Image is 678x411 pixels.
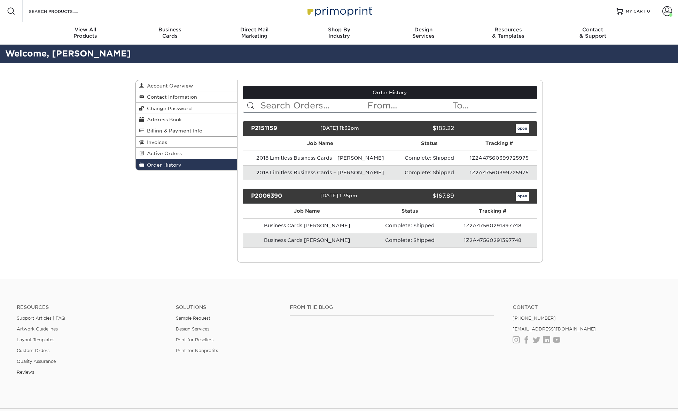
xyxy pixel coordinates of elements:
span: View All [43,26,128,33]
a: Active Orders [136,148,237,159]
a: Resources& Templates [466,22,551,45]
span: MY CART [626,8,646,14]
td: Complete: Shipped [397,151,461,165]
a: Layout Templates [17,337,54,342]
img: Primoprint [304,3,374,18]
a: Print for Nonprofits [176,348,218,353]
span: [DATE] 11:32pm [320,125,359,131]
a: Change Password [136,103,237,114]
div: P2006390 [246,192,320,201]
span: Contact [551,26,635,33]
a: Shop ByIndustry [297,22,381,45]
th: Status [371,204,449,218]
span: Address Book [144,117,182,122]
a: Quality Assurance [17,359,56,364]
div: Marketing [212,26,297,39]
span: Billing & Payment Info [144,128,202,134]
td: Complete: Shipped [397,165,461,180]
a: Sample Request [176,315,210,321]
td: 2018 Limitless Business Cards – [PERSON_NAME] [243,151,397,165]
a: Order History [243,86,537,99]
td: Business Cards [PERSON_NAME] [243,233,371,248]
a: Address Book [136,114,237,125]
div: Services [381,26,466,39]
div: P2151159 [246,124,320,133]
td: Complete: Shipped [371,218,449,233]
td: 1Z2A47560399725975 [461,165,537,180]
input: To... [452,99,537,112]
th: Job Name [243,136,397,151]
a: View AllProducts [43,22,128,45]
td: Business Cards [PERSON_NAME] [243,218,371,233]
a: BusinessCards [127,22,212,45]
span: Shop By [297,26,381,33]
a: open [516,124,529,133]
h4: Resources [17,304,165,310]
a: Billing & Payment Info [136,125,237,136]
span: Invoices [144,139,167,145]
a: Account Overview [136,80,237,91]
input: Search Orders... [260,99,367,112]
span: Change Password [144,106,192,111]
a: open [516,192,529,201]
div: $182.22 [385,124,459,133]
a: Invoices [136,137,237,148]
a: Support Articles | FAQ [17,315,65,321]
a: Design Services [176,326,209,332]
span: Business [127,26,212,33]
span: 0 [647,9,650,14]
a: DesignServices [381,22,466,45]
span: Design [381,26,466,33]
th: Job Name [243,204,371,218]
a: Reviews [17,370,34,375]
a: Print for Resellers [176,337,213,342]
a: Contact [513,304,661,310]
span: Contact Information [144,94,197,100]
a: Custom Orders [17,348,49,353]
th: Status [397,136,461,151]
td: Complete: Shipped [371,233,449,248]
a: Order History [136,159,237,170]
a: Artwork Guidelines [17,326,58,332]
span: [DATE] 1:35pm [320,193,357,198]
div: Products [43,26,128,39]
td: 2018 Limitless Business Cards – [PERSON_NAME] [243,165,397,180]
div: Cards [127,26,212,39]
a: [EMAIL_ADDRESS][DOMAIN_NAME] [513,326,596,332]
a: Contact& Support [551,22,635,45]
h4: From the Blog [290,304,494,310]
span: Order History [144,162,181,168]
th: Tracking # [449,204,537,218]
h4: Solutions [176,304,279,310]
td: 1Z2A47560291397748 [449,233,537,248]
td: 1Z2A47560291397748 [449,218,537,233]
span: Account Overview [144,83,193,89]
div: Industry [297,26,381,39]
div: $167.89 [385,192,459,201]
td: 1Z2A47560399725975 [461,151,537,165]
span: Active Orders [144,151,182,156]
div: & Templates [466,26,551,39]
span: Direct Mail [212,26,297,33]
a: Direct MailMarketing [212,22,297,45]
th: Tracking # [461,136,537,151]
a: [PHONE_NUMBER] [513,315,556,321]
input: From... [367,99,452,112]
a: Contact Information [136,91,237,102]
div: & Support [551,26,635,39]
input: SEARCH PRODUCTS..... [28,7,96,15]
span: Resources [466,26,551,33]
